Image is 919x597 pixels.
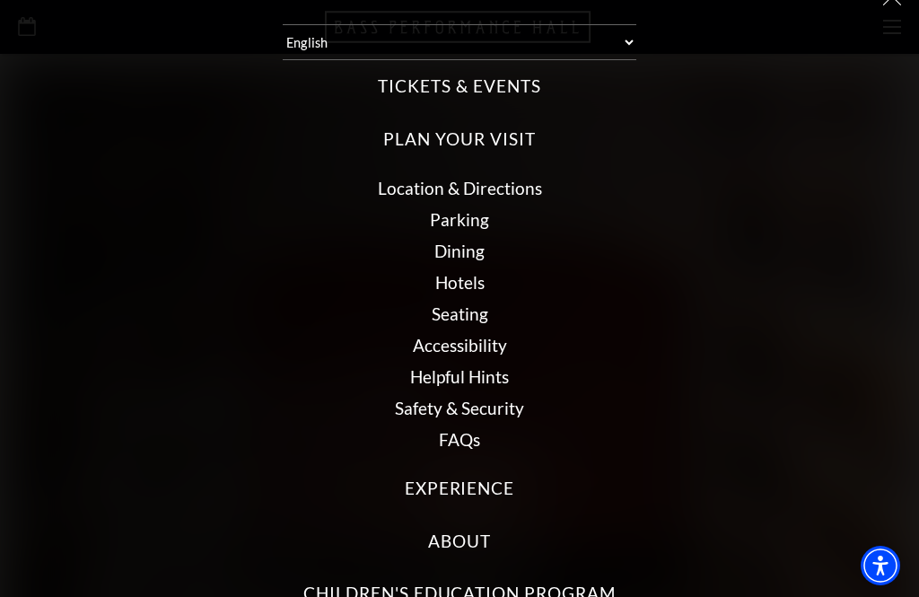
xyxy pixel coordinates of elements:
a: Safety & Security [395,398,524,418]
label: Tickets & Events [378,75,540,99]
a: FAQs [439,429,480,450]
a: Parking [430,209,489,230]
a: Helpful Hints [410,366,509,387]
a: Dining [434,241,485,261]
a: Seating [432,303,488,324]
a: Hotels [435,272,485,293]
select: Select: [283,24,636,60]
label: Experience [405,477,515,501]
label: Plan Your Visit [383,127,535,152]
label: About [428,530,491,554]
a: Location & Directions [378,178,542,198]
a: Accessibility [413,335,507,356]
div: Accessibility Menu [861,546,900,585]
